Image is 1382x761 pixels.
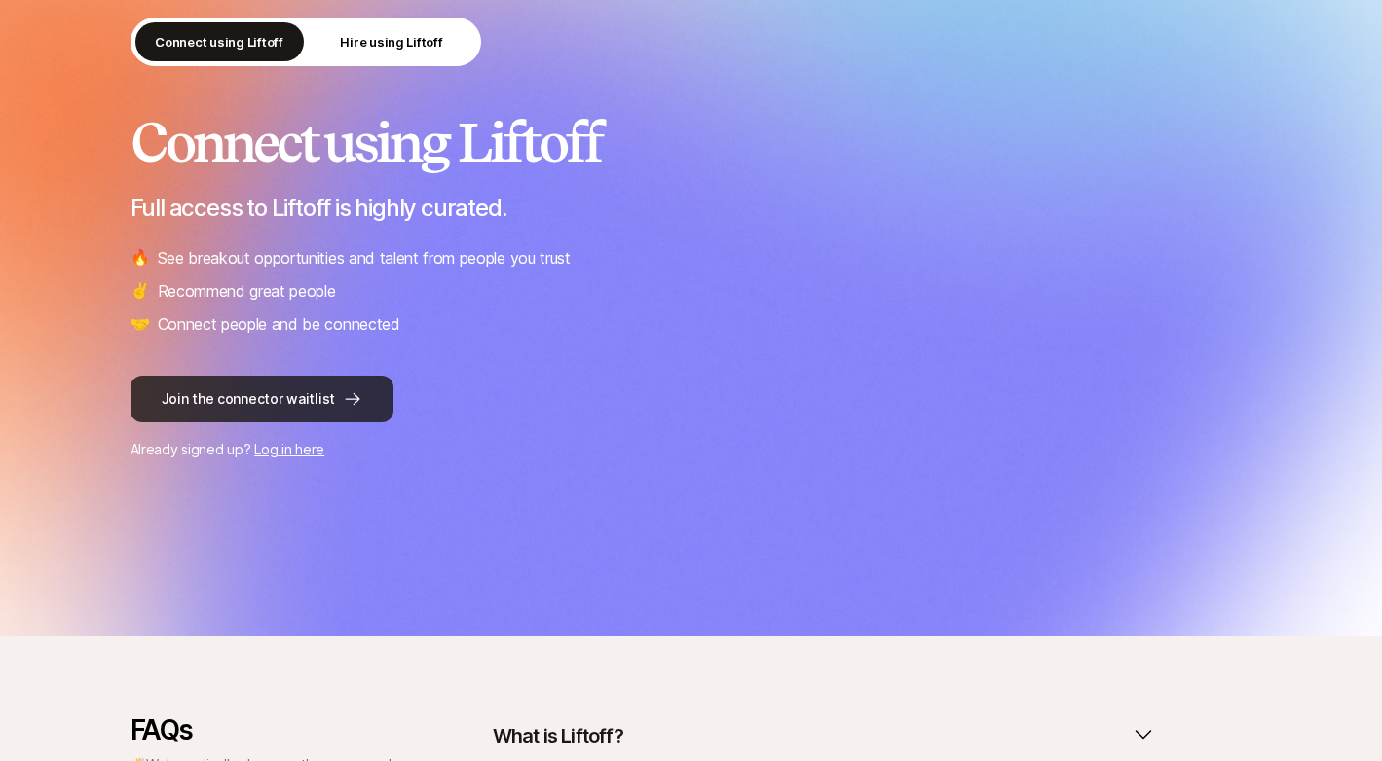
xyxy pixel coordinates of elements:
span: 🤝 [131,311,150,337]
h2: Connect using Liftoff [131,113,1252,171]
button: What is Liftoff? [493,714,1155,757]
a: Log in here [254,441,324,457]
a: Join the connector waitlist [131,376,1252,422]
p: Hire using Liftoff [340,32,442,52]
p: FAQs [131,714,403,745]
span: 🔥 [131,245,150,271]
p: Full access to Liftoff is highly curated. [131,195,1252,222]
span: ✌️ [131,278,150,304]
button: Join the connector waitlist [131,376,393,422]
p: Recommend great people [158,278,336,304]
p: Already signed up? [131,438,1252,461]
p: See breakout opportunities and talent from people you trust [158,245,571,271]
p: Connect people and be connected [158,311,400,337]
p: What is Liftoff? [493,722,623,749]
p: Connect using Liftoff [155,32,283,52]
